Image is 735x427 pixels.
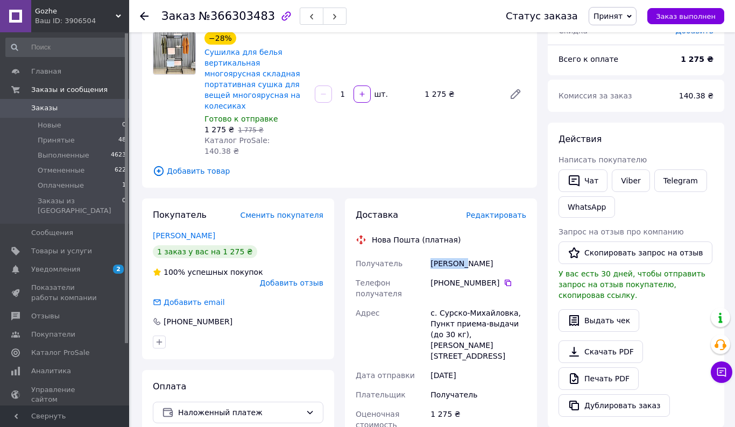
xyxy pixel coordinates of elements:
[679,91,713,100] span: 140.38 ₴
[559,169,607,192] button: Чат
[35,16,129,26] div: Ваш ID: 3906504
[153,231,215,240] a: [PERSON_NAME]
[111,151,126,160] span: 4623
[559,367,639,390] a: Печать PDF
[122,181,126,190] span: 1
[152,297,226,308] div: Добавить email
[559,241,712,264] button: Скопировать запрос на отзыв
[153,245,257,258] div: 1 заказ у вас на 1 275 ₴
[118,136,126,145] span: 48
[506,11,578,22] div: Статус заказа
[31,246,92,256] span: Товары и услуги
[559,227,684,236] span: Запрос на отзыв про компанию
[122,196,126,216] span: 0
[681,55,713,63] b: 1 275 ₴
[204,32,236,45] div: −28%
[153,32,195,74] img: Сушилка для белья вертикальная многоярусная складная портативная сушка для вещей многоярусная на ...
[5,38,127,57] input: Поиск
[356,279,402,298] span: Телефон получателя
[466,211,526,219] span: Редактировать
[140,11,149,22] div: Вернуться назад
[428,254,528,273] div: [PERSON_NAME]
[38,120,61,130] span: Новые
[31,311,60,321] span: Отзывы
[428,385,528,404] div: Получатель
[505,83,526,105] a: Редактировать
[711,361,732,383] button: Чат с покупателем
[559,196,615,218] a: WhatsApp
[162,297,226,308] div: Добавить email
[122,120,126,130] span: 0
[38,196,122,216] span: Заказы из [GEOGRAPHIC_DATA]
[115,166,126,175] span: 622
[31,283,100,302] span: Показатели работы компании
[428,366,528,385] div: [DATE]
[559,394,670,417] button: Дублировать заказ
[559,134,602,144] span: Действия
[164,268,185,276] span: 100%
[356,390,406,399] span: Плательщик
[559,91,632,100] span: Комиссия за заказ
[38,151,89,160] span: Выполненные
[31,348,89,358] span: Каталог ProSale
[31,103,58,113] span: Заказы
[559,155,647,164] span: Написать покупателю
[647,8,724,24] button: Заказ выполнен
[356,259,402,268] span: Получатель
[153,267,263,277] div: успешных покупок
[204,125,234,134] span: 1 275 ₴
[420,87,500,102] div: 1 275 ₴
[372,89,389,99] div: шт.
[676,26,713,35] span: Добавить
[356,309,379,317] span: Адрес
[204,136,270,155] span: Каталог ProSale: 140.38 ₴
[238,126,263,134] span: 1 775 ₴
[559,309,639,332] button: Выдать чек
[31,385,100,404] span: Управление сайтом
[593,12,623,20] span: Принят
[241,211,323,219] span: Сменить покупателя
[199,10,275,23] span: №366303483
[559,269,705,300] span: У вас есть 30 дней, чтобы отправить запрос на отзыв покупателю, скопировав ссылку.
[204,115,278,123] span: Готово к отправке
[369,234,463,245] div: Нова Пошта (платная)
[113,265,124,274] span: 2
[559,55,618,63] span: Всего к оплате
[178,407,301,418] span: Наложенный платеж
[31,228,73,238] span: Сообщения
[38,166,84,175] span: Отмененные
[31,366,71,376] span: Аналитика
[162,316,234,327] div: [PHONE_NUMBER]
[31,85,108,95] span: Заказы и сообщения
[153,210,207,220] span: Покупатель
[656,12,716,20] span: Заказ выполнен
[153,381,186,392] span: Оплата
[559,26,588,35] span: Скидка
[356,210,398,220] span: Доставка
[153,165,526,177] span: Добавить товар
[38,181,84,190] span: Оплаченные
[161,10,195,23] span: Заказ
[204,48,300,110] a: Сушилка для белья вертикальная многоярусная складная портативная сушка для вещей многоярусная на ...
[356,371,415,380] span: Дата отправки
[31,330,75,339] span: Покупатели
[31,265,80,274] span: Уведомления
[38,136,75,145] span: Принятые
[612,169,649,192] a: Viber
[430,277,526,288] div: [PHONE_NUMBER]
[35,6,116,16] span: Gozhe
[31,67,61,76] span: Главная
[428,303,528,366] div: с. Сурско-Михайловка, Пункт приема-выдачи (до 30 кг), [PERSON_NAME][STREET_ADDRESS]
[559,340,643,363] a: Скачать PDF
[654,169,707,192] a: Telegram
[260,279,323,287] span: Добавить отзыв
